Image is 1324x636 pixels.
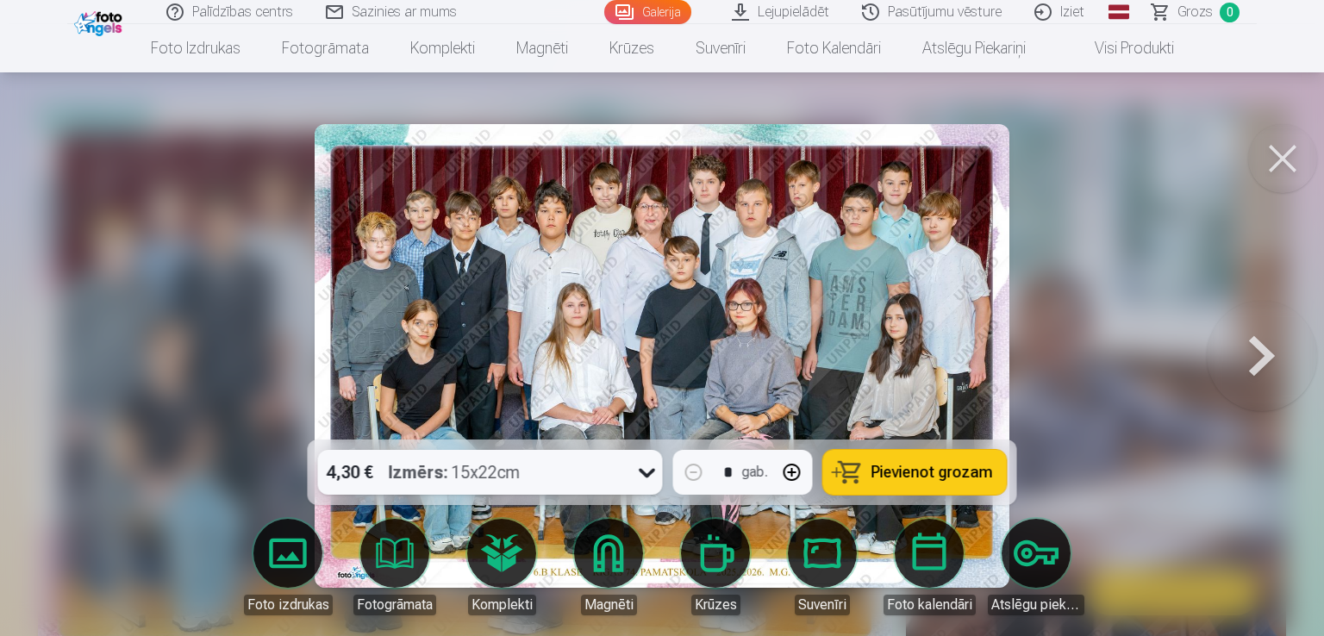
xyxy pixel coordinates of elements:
[823,450,1007,495] button: Pievienot grozam
[130,24,261,72] a: Foto izdrukas
[881,519,977,615] a: Foto kalendāri
[496,24,589,72] a: Magnēti
[261,24,390,72] a: Fotogrāmata
[691,595,740,615] div: Krūzes
[74,7,127,36] img: /fa1
[589,24,675,72] a: Krūzes
[347,519,443,615] a: Fotogrāmata
[389,450,521,495] div: 15x22cm
[389,460,448,484] strong: Izmērs :
[560,519,657,615] a: Magnēti
[902,24,1046,72] a: Atslēgu piekariņi
[988,519,1084,615] a: Atslēgu piekariņi
[1046,24,1195,72] a: Visi produkti
[988,595,1084,615] div: Atslēgu piekariņi
[766,24,902,72] a: Foto kalendāri
[675,24,766,72] a: Suvenīri
[244,595,333,615] div: Foto izdrukas
[667,519,764,615] a: Krūzes
[774,519,871,615] a: Suvenīri
[318,450,382,495] div: 4,30 €
[742,462,768,483] div: gab.
[353,595,436,615] div: Fotogrāmata
[795,595,850,615] div: Suvenīri
[581,595,637,615] div: Magnēti
[1220,3,1240,22] span: 0
[240,519,336,615] a: Foto izdrukas
[453,519,550,615] a: Komplekti
[884,595,976,615] div: Foto kalendāri
[1177,2,1213,22] span: Grozs
[871,465,993,480] span: Pievienot grozam
[468,595,536,615] div: Komplekti
[390,24,496,72] a: Komplekti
